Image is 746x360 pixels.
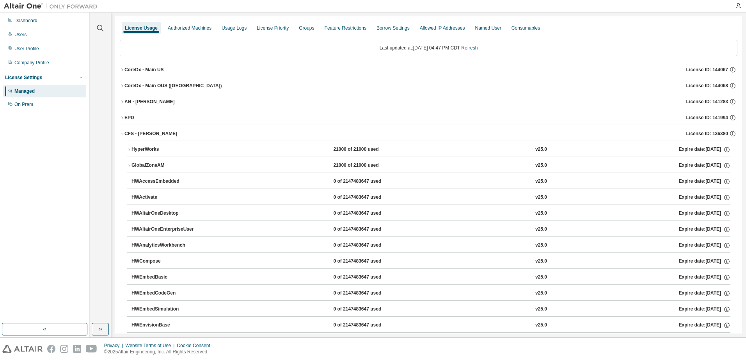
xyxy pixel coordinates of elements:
div: 0 of 2147483647 used [333,226,403,233]
div: Borrow Settings [377,25,410,31]
div: v25.0 [535,162,547,169]
a: Refresh [461,45,478,51]
div: HWAltairOneDesktop [131,210,202,217]
div: Expire date: [DATE] [679,162,730,169]
div: v25.0 [535,242,547,249]
div: Allowed IP Addresses [420,25,465,31]
p: © 2025 Altair Engineering, Inc. All Rights Reserved. [104,349,215,355]
div: License Priority [257,25,289,31]
div: 0 of 2147483647 used [333,274,403,281]
div: HWEmbedCodeGen [131,290,202,297]
div: Privacy [104,342,125,349]
button: HWCompose0 of 2147483647 usedv25.0Expire date:[DATE] [131,253,730,270]
button: HWAltairOneDesktop0 of 2147483647 usedv25.0Expire date:[DATE] [131,205,730,222]
div: Expire date: [DATE] [679,258,730,265]
div: CFS - [PERSON_NAME] [124,131,177,137]
div: HWActivate [131,194,202,201]
div: EPD [124,115,134,121]
div: HWCompose [131,258,202,265]
div: CoreDx - Main OUS ([GEOGRAPHIC_DATA]) [124,83,222,89]
span: License ID: 141994 [686,115,728,121]
div: 0 of 2147483647 used [333,178,403,185]
div: Authorized Machines [168,25,211,31]
button: CFS - [PERSON_NAME]License ID: 136380 [120,125,737,142]
div: Expire date: [DATE] [679,322,730,329]
div: Users [14,32,27,38]
div: Expire date: [DATE] [679,178,730,185]
div: On Prem [14,101,33,108]
button: AN - [PERSON_NAME]License ID: 141283 [120,93,737,110]
img: Altair One [4,2,101,10]
div: HWAccessEmbedded [131,178,202,185]
div: License Settings [5,74,42,81]
span: License ID: 141283 [686,99,728,105]
div: v25.0 [535,322,547,329]
div: 0 of 2147483647 used [333,306,403,313]
div: Expire date: [DATE] [679,290,730,297]
div: v25.0 [535,274,547,281]
div: Consumables [512,25,540,31]
button: CoreDx - Main OUS ([GEOGRAPHIC_DATA])License ID: 144068 [120,77,737,94]
div: v25.0 [535,258,547,265]
button: HWEmbedSimulation0 of 2147483647 usedv25.0Expire date:[DATE] [131,301,730,318]
div: Expire date: [DATE] [679,210,730,217]
div: Expire date: [DATE] [679,226,730,233]
div: CoreDx - Main US [124,67,164,73]
div: Expire date: [DATE] [679,242,730,249]
img: linkedin.svg [73,345,81,353]
div: AN - [PERSON_NAME] [124,99,175,105]
button: HWAccessEmbedded0 of 2147483647 usedv25.0Expire date:[DATE] [131,173,730,190]
div: v25.0 [535,306,547,313]
img: altair_logo.svg [2,345,43,353]
div: v25.0 [535,178,547,185]
span: License ID: 144067 [686,67,728,73]
button: HWAnalyticsWorkbench0 of 2147483647 usedv25.0Expire date:[DATE] [131,237,730,254]
div: 0 of 2147483647 used [333,194,403,201]
img: facebook.svg [47,345,55,353]
button: CoreDx - Main USLicense ID: 144067 [120,61,737,78]
img: instagram.svg [60,345,68,353]
button: EPDLicense ID: 141994 [120,109,737,126]
div: 21000 of 21000 used [333,162,403,169]
button: HWActivate0 of 2147483647 usedv25.0Expire date:[DATE] [131,189,730,206]
div: GlobalZoneAM [131,162,202,169]
div: v25.0 [535,210,547,217]
div: Groups [299,25,314,31]
div: 0 of 2147483647 used [333,242,403,249]
div: Feature Restrictions [325,25,366,31]
div: Named User [475,25,501,31]
button: HWAltairOneEnterpriseUser0 of 2147483647 usedv25.0Expire date:[DATE] [131,221,730,238]
div: 0 of 2147483647 used [333,258,403,265]
div: Expire date: [DATE] [679,194,730,201]
button: HyperWorks21000 of 21000 usedv25.0Expire date:[DATE] [127,141,730,158]
div: v25.0 [535,194,547,201]
div: HWEmbedSimulation [131,306,202,313]
button: HWEmbedCodeGen0 of 2147483647 usedv25.0Expire date:[DATE] [131,285,730,302]
div: Usage Logs [222,25,247,31]
div: HWAnalyticsWorkbench [131,242,202,249]
div: User Profile [14,46,39,52]
div: Expire date: [DATE] [679,306,730,313]
div: Expire date: [DATE] [679,274,730,281]
div: v25.0 [535,290,547,297]
div: 21000 of 21000 used [333,146,403,153]
div: HWEnvisionBase [131,322,202,329]
div: Website Terms of Use [125,342,177,349]
div: License Usage [125,25,158,31]
div: 0 of 2147483647 used [333,290,403,297]
div: Last updated at: [DATE] 04:47 PM CDT [120,40,737,56]
div: v25.0 [535,226,547,233]
div: HWEmbedBasic [131,274,202,281]
div: Dashboard [14,18,37,24]
span: License ID: 144068 [686,83,728,89]
div: 0 of 2147483647 used [333,210,403,217]
button: GlobalZoneAM21000 of 21000 usedv25.0Expire date:[DATE] [127,157,730,174]
div: Expire date: [DATE] [679,146,730,153]
img: youtube.svg [86,345,97,353]
div: Managed [14,88,35,94]
button: HWEmbedBasic0 of 2147483647 usedv25.0Expire date:[DATE] [131,269,730,286]
span: License ID: 136380 [686,131,728,137]
div: Cookie Consent [177,342,215,349]
div: HWAltairOneEnterpriseUser [131,226,202,233]
div: HyperWorks [131,146,202,153]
